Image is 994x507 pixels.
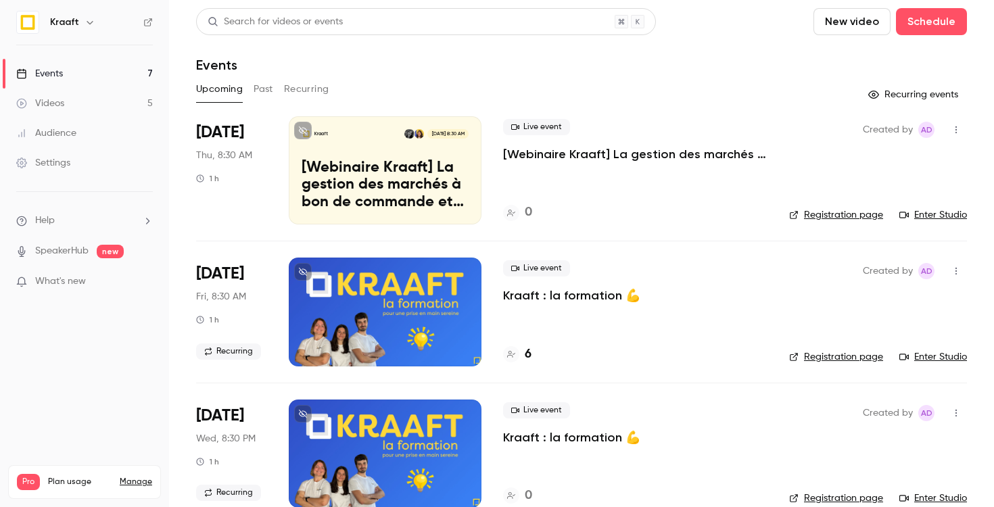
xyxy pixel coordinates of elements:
[50,16,79,29] h6: Kraaft
[863,405,913,421] span: Created by
[525,345,531,364] h4: 6
[503,287,640,304] a: Kraaft : la formation 💪
[254,78,273,100] button: Past
[899,350,967,364] a: Enter Studio
[196,173,219,184] div: 1 h
[196,405,244,427] span: [DATE]
[813,8,891,35] button: New video
[196,263,244,285] span: [DATE]
[17,474,40,490] span: Pro
[918,263,934,279] span: Alice de Guyenro
[427,129,468,139] span: [DATE] 8:30 AM
[503,429,640,445] a: Kraaft : la formation 💪
[196,57,237,73] h1: Events
[921,122,932,138] span: Ad
[789,350,883,364] a: Registration page
[120,477,152,487] a: Manage
[525,203,532,222] h4: 0
[289,116,481,224] a: [Webinaire Kraaft] La gestion des marchés à bon de commande et des petites interventionsKraaftNas...
[16,67,63,80] div: Events
[921,405,932,421] span: Ad
[16,156,70,170] div: Settings
[196,432,256,445] span: Wed, 8:30 PM
[503,119,570,135] span: Live event
[35,274,86,289] span: What's new
[899,208,967,222] a: Enter Studio
[16,214,153,228] li: help-dropdown-opener
[503,146,767,162] a: [Webinaire Kraaft] La gestion des marchés à bon de commande et des petites interventions
[196,258,267,366] div: Sep 19 Fri, 8:30 AM (Europe/Paris)
[863,122,913,138] span: Created by
[921,263,932,279] span: Ad
[196,122,244,143] span: [DATE]
[862,84,967,105] button: Recurring events
[503,203,532,222] a: 0
[48,477,112,487] span: Plan usage
[503,487,532,505] a: 0
[196,78,243,100] button: Upcoming
[16,126,76,140] div: Audience
[196,116,267,224] div: Sep 18 Thu, 8:30 AM (Europe/Paris)
[918,122,934,138] span: Alice de Guyenro
[97,245,124,258] span: new
[503,402,570,418] span: Live event
[899,491,967,505] a: Enter Studio
[503,260,570,276] span: Live event
[525,487,532,505] h4: 0
[896,8,967,35] button: Schedule
[918,405,934,421] span: Alice de Guyenro
[196,314,219,325] div: 1 h
[17,11,39,33] img: Kraaft
[284,78,329,100] button: Recurring
[404,129,414,139] img: Alice de Guyenro
[196,485,261,501] span: Recurring
[314,130,328,137] p: Kraaft
[35,244,89,258] a: SpeakerHub
[196,343,261,360] span: Recurring
[863,263,913,279] span: Created by
[16,97,64,110] div: Videos
[503,345,531,364] a: 6
[789,208,883,222] a: Registration page
[302,160,469,212] p: [Webinaire Kraaft] La gestion des marchés à bon de commande et des petites interventions
[789,491,883,505] a: Registration page
[415,129,424,139] img: Nastasia Goudal
[208,15,343,29] div: Search for videos or events
[35,214,55,228] span: Help
[137,276,153,288] iframe: Noticeable Trigger
[196,290,246,304] span: Fri, 8:30 AM
[196,456,219,467] div: 1 h
[196,149,252,162] span: Thu, 8:30 AM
